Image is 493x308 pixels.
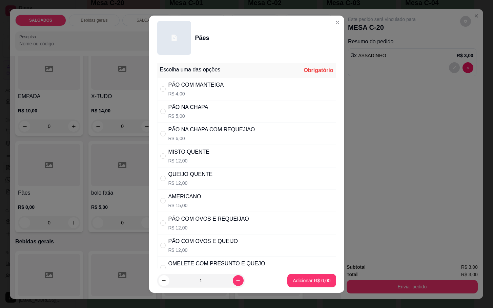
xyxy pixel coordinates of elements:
p: R$ 12,00 [168,180,213,186]
div: Obrigatório [304,66,333,74]
p: R$ 12,00 [168,247,238,254]
p: R$ 12,00 [168,224,249,231]
p: R$ 15,00 [168,202,201,209]
div: PÃO NA CHAPA COM REQUEJIAO [168,126,255,134]
div: OMELETE COM PRESUNTO E QUEJO [168,260,265,268]
div: Pães [195,33,209,43]
button: Adicionar R$ 0,00 [287,274,336,287]
div: AMERICANO [168,193,201,201]
div: MISTO QUENTE [168,148,210,156]
div: Escolha uma das opções [160,66,221,74]
p: Adicionar R$ 0,00 [293,277,330,284]
button: increase-product-quantity [233,275,244,286]
p: R$ 12,00 [168,157,210,164]
div: PÃO COM OVOS E QUEIJO [168,237,238,245]
p: R$ 4,00 [168,90,224,97]
p: R$ 5,00 [168,113,208,119]
div: PÃO NA CHAPA [168,103,208,111]
p: R$ 6,00 [168,135,255,142]
div: QUEIJO QUENTE [168,170,213,178]
button: decrease-product-quantity [159,275,169,286]
div: PÃO COM OVOS E REQUEIJAO [168,215,249,223]
div: PÃO COM MANTEIGA [168,81,224,89]
button: Close [332,17,343,28]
